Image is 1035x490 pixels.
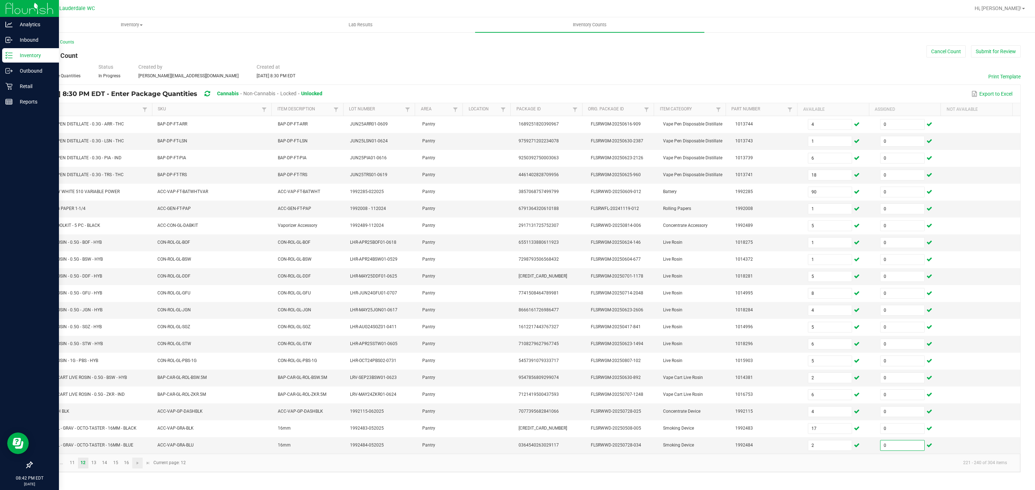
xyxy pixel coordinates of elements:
span: Locked [280,91,296,96]
span: Smoking Device [663,426,694,431]
span: FLSRWWD-20250609-012 [591,189,641,194]
inline-svg: Analytics [5,21,13,28]
span: GL - VAPE CART LIVE ROSIN - 0.5G - BSW - HYB [37,375,127,380]
inline-svg: Reports [5,98,13,105]
span: Vape Pen Disposable Distillate [663,138,722,143]
span: CON-ROL-GL-DDF [157,274,190,279]
span: Pantry [422,155,435,160]
span: BAP-DP-FT-LSN [157,138,187,143]
span: 9547856809299074 [519,375,559,380]
span: 7108279627967745 [519,341,559,346]
span: 1689251820390967 [519,122,559,127]
span: BAP-DP-FT-TRS [157,172,187,177]
span: GL - LIVE ROSIN - 0.5G - SGZ - HYB [37,324,102,329]
span: BAP-CAR-GL-ROL-BSW.5M [157,375,207,380]
span: Vape Cart Live Rosin [663,392,703,397]
span: CON-ROL-GL-DDF [278,274,311,279]
a: Page 12 [78,458,88,468]
span: FLSRWGM-20250604-677 [591,257,641,262]
span: ACC-VAP-GRA-BLU [157,443,194,448]
span: FLSRWGM-20250714-2048 [591,290,643,296]
span: LRV-SEP23BSW01-0623 [350,375,397,380]
span: Created by [138,64,162,70]
span: ACC-VAP-GP-DASHBLK [278,409,323,414]
span: FLSRWFL-20241119-012 [591,206,639,211]
a: Filter [571,105,579,114]
span: Pantry [422,307,435,312]
span: FLSRWGM-20250616-909 [591,122,641,127]
span: ACC-GEN-FT-PAP [157,206,191,211]
span: Hi, [PERSON_NAME]! [975,5,1021,11]
span: CON-ROL-GL-JGN [278,307,311,312]
a: Item DescriptionSortable [277,106,332,112]
span: 1992489-112024 [350,223,384,228]
button: Submit for Review [971,45,1021,58]
p: [DATE] [3,481,56,487]
span: Pantry [422,375,435,380]
span: ACC-CON-GL-DABKIT [157,223,198,228]
span: 1013744 [735,122,753,127]
span: CON-ROL-GL-BOF [278,240,310,245]
span: Pantry [422,274,435,279]
span: Rolling Papers [663,206,691,211]
span: Live Rosin [663,307,682,312]
p: Reports [13,97,56,106]
a: Filter [141,105,149,114]
a: Orig. Package IdSortable [588,106,642,112]
span: LHR-MAY25DDF01-0625 [350,274,397,279]
span: Live Rosin [663,341,682,346]
span: Pantry [422,358,435,363]
span: Inventory Counts [563,22,616,28]
span: BAP-DP-FT-ARR [157,122,187,127]
span: Pantry [422,206,435,211]
span: 1018275 [735,240,753,245]
span: CON-ROL-GL-GFU [157,290,190,296]
span: 0364540263029117 [519,443,559,448]
span: ACC-VAP-GRA-BLK [157,426,194,431]
span: JUN25LSN01-0624 [350,138,388,143]
a: Inventory Counts [475,17,704,32]
span: Pantry [422,409,435,414]
span: Cannabis [217,91,239,96]
kendo-pager: Current page: 12 [32,454,1020,472]
span: [PERSON_NAME][EMAIL_ADDRESS][DOMAIN_NAME] [138,73,239,78]
span: Vape Pen Disposable Distillate [663,172,722,177]
span: LHR-APR25STW01-0605 [350,341,397,346]
span: Vaporizer Accessory [278,223,317,228]
button: Export to Excel [970,88,1014,100]
span: Smoking Device [663,443,694,448]
a: Page 14 [100,458,110,468]
span: GL - LIVE ROSIN - 0.5G - STW - HYB [37,341,103,346]
span: GL - LIVE ROSIN - 0.5G - JGN - HYB [37,307,102,312]
span: FLSRWGM-20250417-841 [591,324,641,329]
span: 16mm [278,443,291,448]
a: SKUSortable [158,106,260,112]
span: FLSRWWD-20250508-005 [591,426,641,431]
span: Pantry [422,122,435,127]
span: 1013741 [735,172,753,177]
span: Pantry [422,341,435,346]
a: Part NumberSortable [731,106,786,112]
inline-svg: Outbound [5,67,13,74]
span: Pantry [422,324,435,329]
th: Assigned [869,103,941,116]
a: Filter [786,105,794,114]
a: ItemSortable [38,106,141,112]
span: 1018284 [735,307,753,312]
span: JUN25PIA01-0616 [350,155,387,160]
span: GL - LIVE ROSIN - 0.5G - BOF - HYB [37,240,102,245]
a: Inventory [17,17,246,32]
a: Page 11 [67,458,77,468]
span: BAP-CAR-GL-ROL-ZKR.5M [157,392,206,397]
div: [DATE] 8:30 PM EDT - Enter Package Quantities [37,87,328,101]
span: [DATE] 8:30 PM EDT [257,73,295,78]
span: ACC-VAP-GP-DASHBLK [157,409,203,414]
span: FT ROLLING PAPER 1-1/4 [37,206,86,211]
span: FLSRWGM-20250807-102 [591,358,641,363]
a: Page 13 [89,458,99,468]
span: LHR-OCT24PBS02-0731 [350,358,396,363]
span: LHR-APR24BSW01-0529 [350,257,397,262]
span: 1016753 [735,392,753,397]
a: Page 16 [121,458,132,468]
span: JUN25TRS01-0619 [350,172,387,177]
